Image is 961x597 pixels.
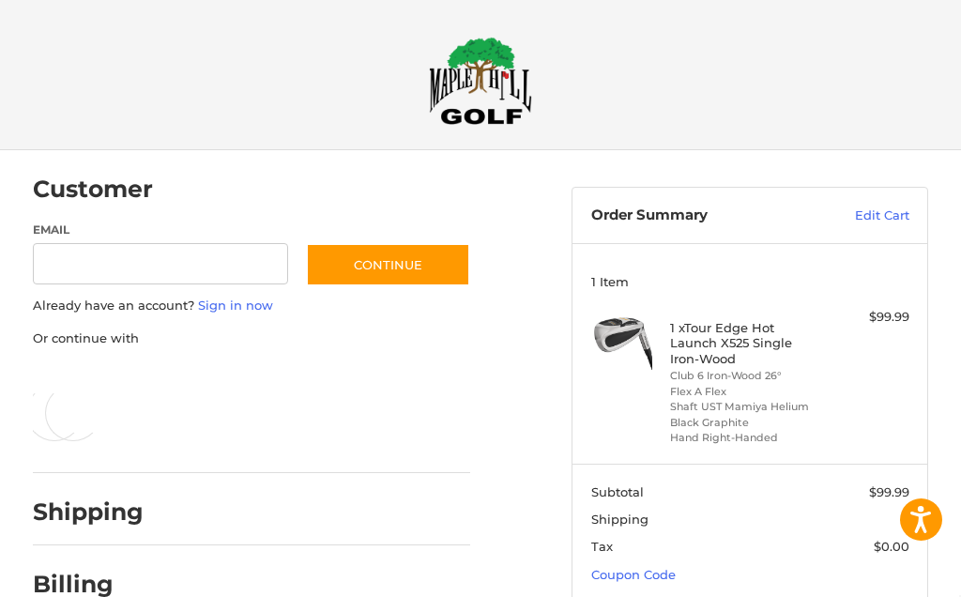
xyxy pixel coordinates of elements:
h3: Order Summary [591,207,808,225]
a: Sign in now [198,298,273,313]
li: Shaft UST Mamiya Helium Black Graphite [670,399,825,430]
h2: Shipping [33,497,144,527]
span: -- [900,512,909,527]
h4: 1 x Tour Edge Hot Launch X525 Single Iron-Wood [670,320,825,366]
img: Maple Hill Golf [429,37,532,125]
span: $99.99 [869,484,909,499]
button: Continue [306,243,470,286]
li: Hand Right-Handed [670,430,825,446]
a: Edit Cart [808,207,909,225]
p: Already have an account? [33,297,471,315]
h2: Customer [33,175,153,204]
p: Or continue with [33,329,471,348]
span: $0.00 [874,539,909,554]
span: Shipping [591,512,648,527]
li: Flex A Flex [670,384,825,400]
span: Subtotal [591,484,644,499]
h3: 1 Item [591,274,909,289]
div: $99.99 [830,308,909,327]
iframe: Gorgias live chat messenger [19,516,223,578]
a: Coupon Code [591,567,676,582]
label: Email [33,222,288,238]
span: Tax [591,539,613,554]
li: Club 6 Iron-Wood 26° [670,368,825,384]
